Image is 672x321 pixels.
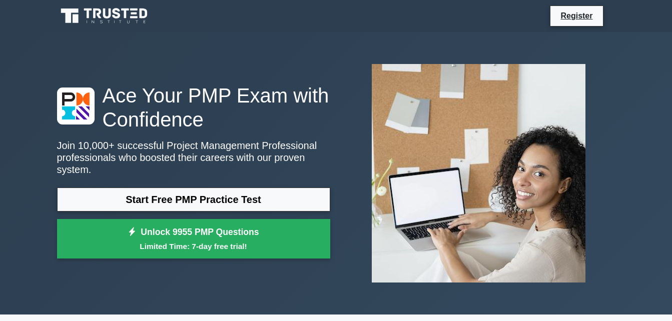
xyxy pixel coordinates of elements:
[57,139,330,175] p: Join 10,000+ successful Project Management Professional professionals who boosted their careers w...
[57,187,330,211] a: Start Free PMP Practice Test
[57,219,330,259] a: Unlock 9955 PMP QuestionsLimited Time: 7-day free trial!
[554,9,598,22] a: Register
[57,83,330,131] h1: Ace Your PMP Exam with Confidence
[70,240,318,252] small: Limited Time: 7-day free trial!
